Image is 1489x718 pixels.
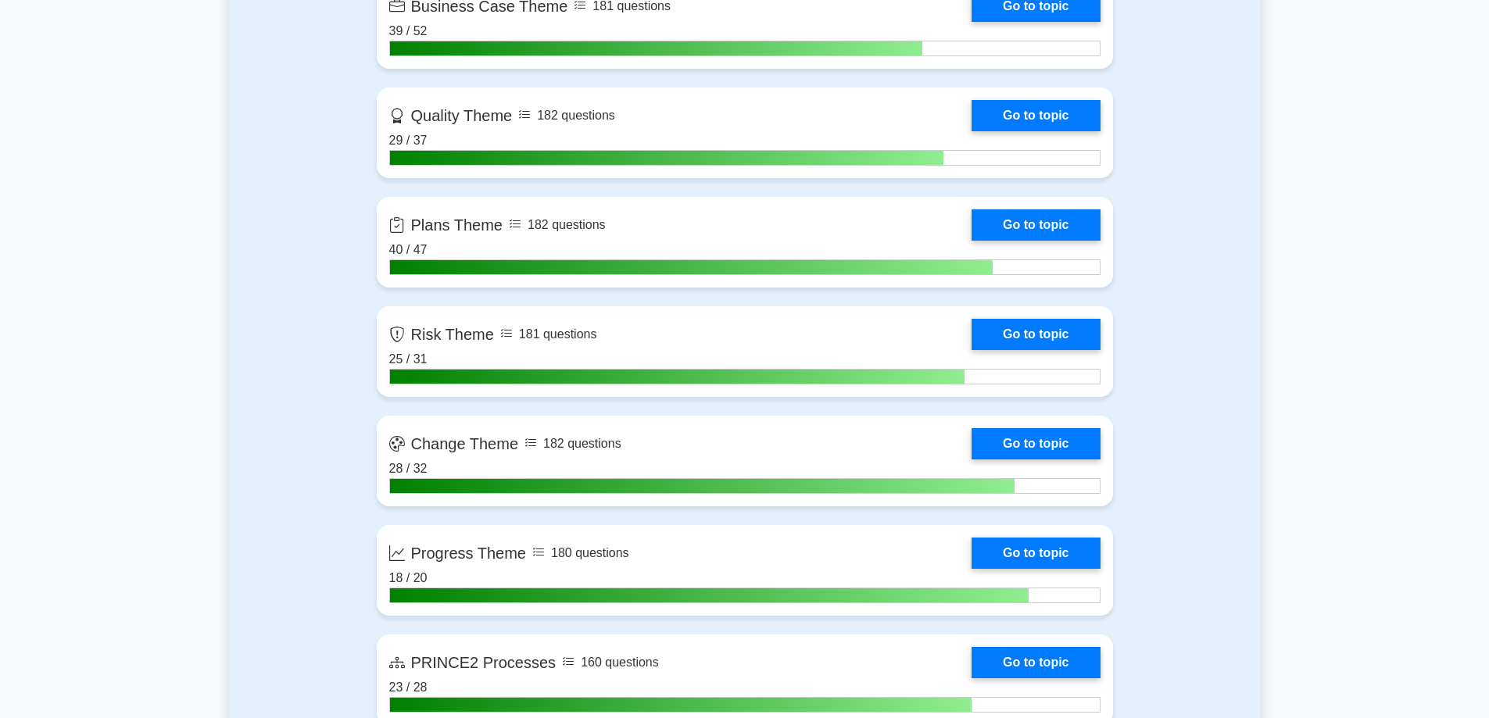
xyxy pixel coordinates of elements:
[972,428,1100,459] a: Go to topic
[972,538,1100,569] a: Go to topic
[972,647,1100,678] a: Go to topic
[972,209,1100,241] a: Go to topic
[972,100,1100,131] a: Go to topic
[972,319,1100,350] a: Go to topic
